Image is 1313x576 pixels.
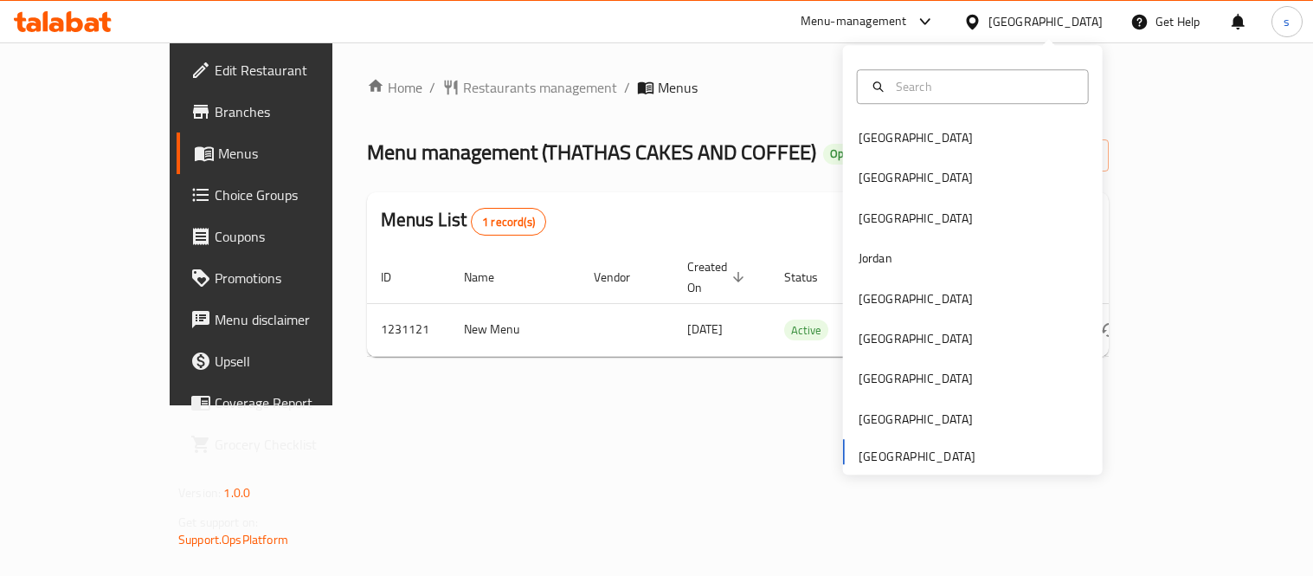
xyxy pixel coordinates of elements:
[859,289,973,308] div: [GEOGRAPHIC_DATA]
[859,249,892,268] div: Jordan
[215,434,375,455] span: Grocery Checklist
[215,184,375,205] span: Choice Groups
[177,340,389,382] a: Upsell
[1284,12,1290,31] span: s
[823,144,863,165] div: Open
[472,214,545,230] span: 1 record(s)
[429,77,435,98] li: /
[988,12,1103,31] div: [GEOGRAPHIC_DATA]
[218,143,375,164] span: Menus
[784,320,828,340] span: Active
[859,209,973,228] div: [GEOGRAPHIC_DATA]
[687,256,750,298] span: Created On
[471,208,546,236] div: Total records count
[215,226,375,247] span: Coupons
[823,146,863,161] span: Open
[367,133,816,172] span: Menu management ( THATHAS CAKES AND COFFEE )
[463,77,617,98] span: Restaurants management
[784,267,840,288] span: Status
[178,511,258,534] span: Get support on:
[367,303,450,356] td: 1231121
[177,382,389,424] a: Coverage Report
[859,410,973,429] div: [GEOGRAPHIC_DATA]
[178,482,221,504] span: Version:
[594,267,653,288] span: Vendor
[367,251,1227,357] table: enhanced table
[177,49,389,91] a: Edit Restaurant
[859,370,973,389] div: [GEOGRAPHIC_DATA]
[464,267,517,288] span: Name
[889,77,1078,96] input: Search
[367,77,422,98] a: Home
[442,77,617,98] a: Restaurants management
[215,351,375,372] span: Upsell
[177,216,389,257] a: Coupons
[223,482,250,504] span: 1.0.0
[215,60,375,81] span: Edit Restaurant
[177,174,389,216] a: Choice Groups
[801,11,907,32] div: Menu-management
[177,424,389,465] a: Grocery Checklist
[215,309,375,330] span: Menu disclaimer
[178,528,288,551] a: Support.OpsPlatform
[177,299,389,340] a: Menu disclaimer
[450,303,580,356] td: New Menu
[215,268,375,288] span: Promotions
[624,77,630,98] li: /
[177,133,389,174] a: Menus
[215,101,375,122] span: Branches
[177,257,389,299] a: Promotions
[381,207,546,236] h2: Menus List
[658,77,698,98] span: Menus
[367,77,1109,98] nav: breadcrumb
[687,318,723,340] span: [DATE]
[859,169,973,188] div: [GEOGRAPHIC_DATA]
[859,329,973,348] div: [GEOGRAPHIC_DATA]
[381,267,414,288] span: ID
[859,128,973,147] div: [GEOGRAPHIC_DATA]
[177,91,389,133] a: Branches
[215,392,375,413] span: Coverage Report
[784,320,828,340] div: Active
